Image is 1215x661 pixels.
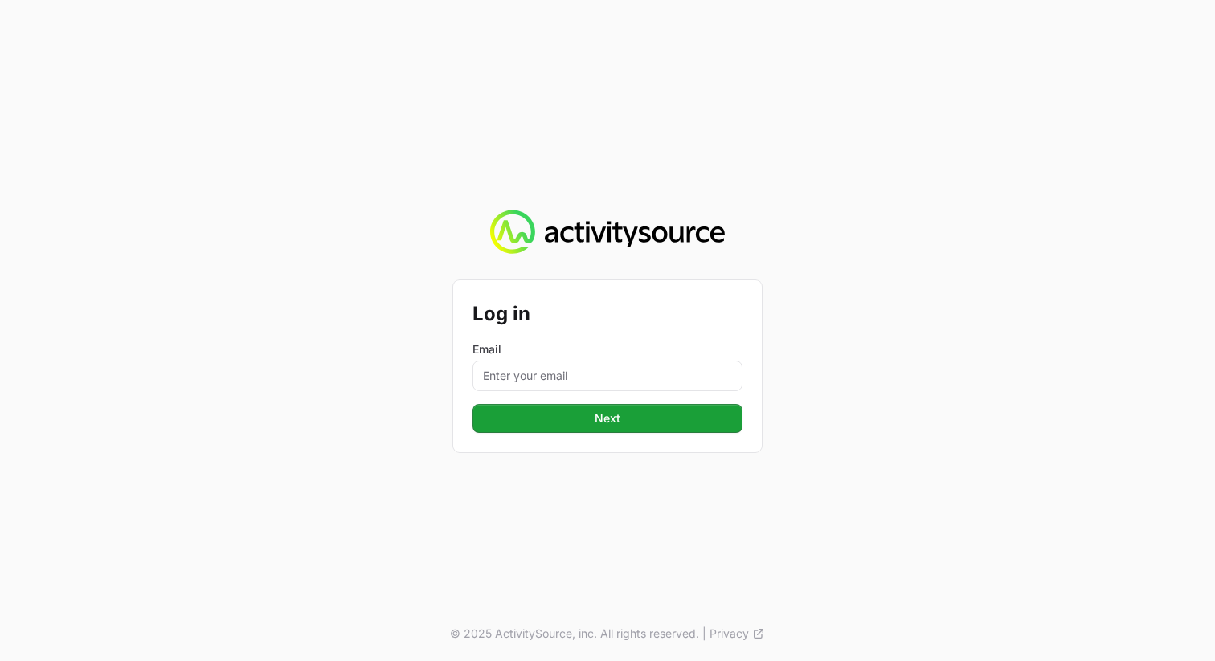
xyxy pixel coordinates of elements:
a: Privacy [710,626,765,642]
input: Enter your email [472,361,742,391]
span: | [702,626,706,642]
span: Next [482,409,733,428]
button: Next [472,404,742,433]
img: Activity Source [490,210,724,255]
p: © 2025 ActivitySource, inc. All rights reserved. [450,626,699,642]
label: Email [472,341,742,357]
h2: Log in [472,300,742,328]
